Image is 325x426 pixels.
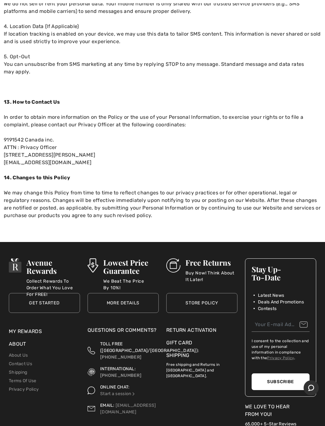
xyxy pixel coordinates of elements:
button: Subscribe [252,373,310,390]
p: We Beat The Price By 10%! [103,278,159,291]
strong: 14. Changes to this Policy [4,175,70,181]
div: [STREET_ADDRESS][PERSON_NAME] [4,151,321,159]
a: Shipping [9,370,27,375]
a: Contact Us [9,361,32,366]
h3: Lowest Price Guarantee [103,258,159,275]
div: 9191542 Canada inc. [4,136,321,144]
strong: 13. How to Contact Us [4,99,60,105]
span: Latest News [258,292,284,299]
a: My Rewards [9,328,42,334]
span: EMAIL: [100,403,115,408]
img: Toll Free (Canada/US) [88,341,95,360]
a: Return Activation [166,326,237,334]
p: Buy Now! Think About It Later! [185,270,237,282]
div: 4. Location Data (If Applicable) If location tracking is enabled on your device, we may use this ... [4,23,321,53]
img: Free Returns [166,258,180,273]
a: Get Started [9,293,80,313]
a: Store Policy [166,293,237,313]
a: Gift Card [166,339,237,347]
a: About Us [9,353,28,358]
img: Online Chat [131,392,136,396]
h3: Avenue Rewards [26,258,80,275]
a: Start a session [100,391,136,396]
p: Free shipping and Returns in [GEOGRAPHIC_DATA] and [GEOGRAPHIC_DATA]. [166,359,237,379]
span: Contests [258,305,277,312]
span: ONLINE CHAT: [100,384,130,390]
div: [EMAIL_ADDRESS][DOMAIN_NAME] [4,159,321,166]
div: About [9,340,80,351]
img: International [88,366,95,379]
label: I consent to the collection and use of my personal information in compliance with the . [252,338,310,361]
div: ATTN : Privacy Officer [4,144,321,151]
a: Privacy Policy [267,356,294,360]
div: We may change this Policy from time to time to reflect changes to our privacy practices or for ot... [4,189,321,219]
a: [EMAIL_ADDRESS][DOMAIN_NAME] [100,403,156,415]
div: You can unsubscribe from SMS marketing at any time by replying STOP to any message. Standard mess... [4,60,321,76]
a: More Details [88,293,159,313]
a: Terms Of Use [9,378,37,383]
div: Questions or Comments? [88,326,159,337]
div: In order to obtain more information on the Policy or the use of your Personal Information, to exe... [4,113,321,129]
div: 5. Opt-Out [4,53,321,60]
a: Shipping [166,352,189,358]
span: INTERNATIONAL: [100,366,136,371]
img: Lowest Price Guarantee [88,258,98,273]
a: [PHONE_NUMBER] [100,354,141,360]
a: [PHONE_NUMBER] [100,373,141,378]
a: Privacy Policy [9,387,39,392]
img: Online Chat [88,384,95,397]
h3: Stay Up-To-Date [252,265,310,281]
span: TOLL FREE ([GEOGRAPHIC_DATA]/[GEOGRAPHIC_DATA]): [100,341,199,353]
img: Contact us [88,402,95,415]
span: Deals And Promotions [258,299,304,305]
p: Collect Rewards To Order What You Love For FREE! [26,278,80,291]
iframe: Opens a widget where you can chat to one of our agents [304,380,319,396]
img: Avenue Rewards [9,258,21,273]
h3: Free Returns [185,258,237,267]
div: We Love To Hear From You! [245,403,316,418]
input: Your E-mail Address [252,318,310,332]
